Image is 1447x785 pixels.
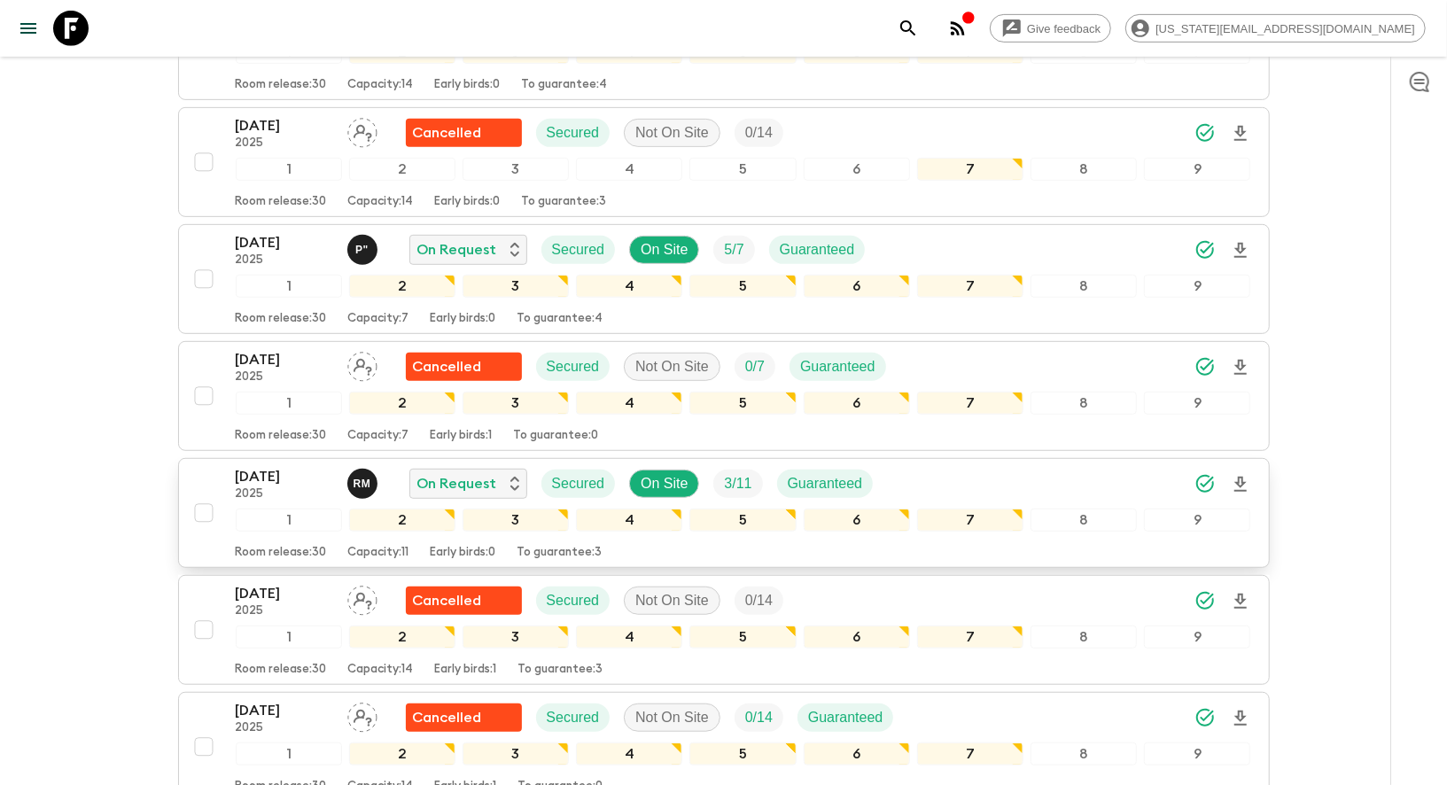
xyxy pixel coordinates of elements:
[236,253,333,268] p: 2025
[413,356,482,377] p: Cancelled
[349,509,455,532] div: 2
[522,195,607,209] p: To guarantee: 3
[547,590,600,611] p: Secured
[347,591,377,605] span: Assign pack leader
[629,236,699,264] div: On Site
[1031,626,1137,649] div: 8
[635,707,709,728] p: Not On Site
[536,703,611,732] div: Secured
[463,626,569,649] div: 3
[236,312,327,326] p: Room release: 30
[541,236,616,264] div: Secured
[236,583,333,604] p: [DATE]
[517,546,603,560] p: To guarantee: 3
[413,590,482,611] p: Cancelled
[1194,707,1216,728] svg: Synced Successfully
[635,356,709,377] p: Not On Site
[236,78,327,92] p: Room release: 30
[624,587,720,615] div: Not On Site
[236,115,333,136] p: [DATE]
[917,158,1023,181] div: 7
[1144,742,1250,766] div: 9
[576,509,682,532] div: 4
[547,356,600,377] p: Secured
[348,546,409,560] p: Capacity: 11
[349,626,455,649] div: 2
[347,123,377,137] span: Assign pack leader
[635,122,709,144] p: Not On Site
[178,224,1270,334] button: [DATE]2025Pacifique "Pax" GirinshutiOn RequestSecuredOn SiteTrip FillGuaranteed123456789Room rele...
[11,11,46,46] button: menu
[891,11,926,46] button: search adventures
[1144,509,1250,532] div: 9
[347,357,377,371] span: Assign pack leader
[236,721,333,735] p: 2025
[463,742,569,766] div: 3
[804,275,910,298] div: 6
[347,235,381,265] button: P"
[236,232,333,253] p: [DATE]
[689,392,796,415] div: 5
[735,703,783,732] div: Trip Fill
[349,742,455,766] div: 2
[576,742,682,766] div: 4
[1230,474,1251,495] svg: Download Onboarding
[236,742,342,766] div: 1
[1017,22,1110,35] span: Give feedback
[536,587,611,615] div: Secured
[347,469,381,499] button: RM
[347,474,381,488] span: Renson Mburu
[236,158,342,181] div: 1
[236,626,342,649] div: 1
[348,78,414,92] p: Capacity: 14
[1194,122,1216,144] svg: Synced Successfully
[518,663,603,677] p: To guarantee: 3
[689,509,796,532] div: 5
[236,663,327,677] p: Room release: 30
[522,78,608,92] p: To guarantee: 4
[349,392,455,415] div: 2
[1031,742,1137,766] div: 8
[236,349,333,370] p: [DATE]
[917,509,1023,532] div: 7
[735,119,783,147] div: Trip Fill
[463,392,569,415] div: 3
[236,429,327,443] p: Room release: 30
[347,240,381,254] span: Pacifique "Pax" Girinshuti
[406,119,522,147] div: Flash Pack cancellation
[236,487,333,501] p: 2025
[348,312,409,326] p: Capacity: 7
[406,353,522,381] div: Flash Pack cancellation
[236,195,327,209] p: Room release: 30
[463,275,569,298] div: 3
[1230,240,1251,261] svg: Download Onboarding
[917,392,1023,415] div: 7
[547,707,600,728] p: Secured
[413,707,482,728] p: Cancelled
[1144,158,1250,181] div: 9
[349,275,455,298] div: 2
[689,626,796,649] div: 5
[435,78,501,92] p: Early birds: 0
[713,236,754,264] div: Trip Fill
[804,158,910,181] div: 6
[1230,357,1251,378] svg: Download Onboarding
[406,587,522,615] div: Flash Pack cancellation
[917,626,1023,649] div: 7
[178,107,1270,217] button: [DATE]2025Assign pack leaderFlash Pack cancellationSecuredNot On SiteTrip Fill123456789Room relea...
[1194,239,1216,260] svg: Synced Successfully
[178,341,1270,451] button: [DATE]2025Assign pack leaderFlash Pack cancellationSecuredNot On SiteTrip FillGuaranteed123456789...
[431,429,493,443] p: Early birds: 1
[917,742,1023,766] div: 7
[576,392,682,415] div: 4
[431,546,496,560] p: Early birds: 0
[236,700,333,721] p: [DATE]
[178,458,1270,568] button: [DATE]2025Renson MburuOn RequestSecuredOn SiteTrip FillGuaranteed123456789Room release:30Capacity...
[804,626,910,649] div: 6
[724,473,751,494] p: 3 / 11
[629,470,699,498] div: On Site
[348,429,409,443] p: Capacity: 7
[576,158,682,181] div: 4
[576,626,682,649] div: 4
[435,195,501,209] p: Early birds: 0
